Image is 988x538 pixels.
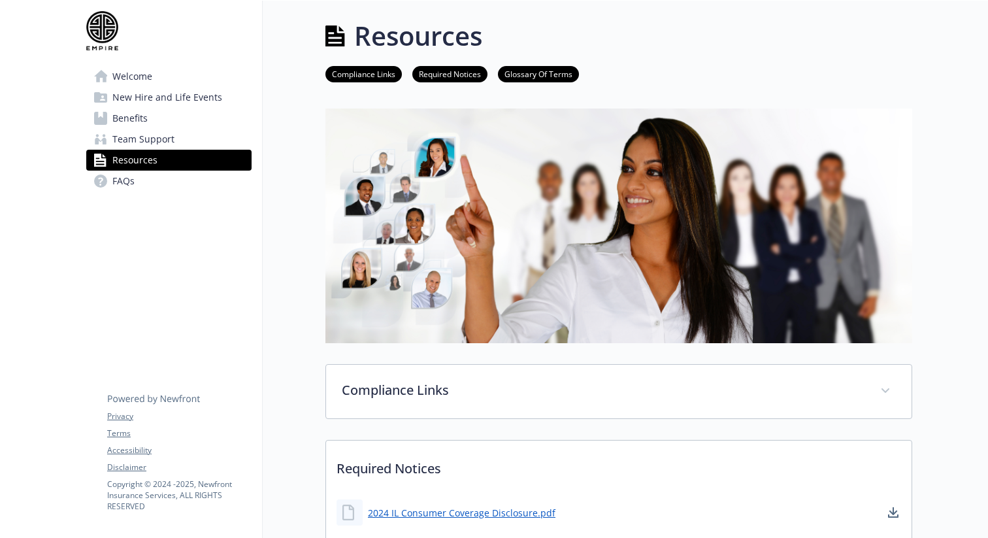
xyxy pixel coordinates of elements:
p: Copyright © 2024 - 2025 , Newfront Insurance Services, ALL RIGHTS RESERVED [107,479,251,512]
span: Team Support [112,129,174,150]
a: 2024 IL Consumer Coverage Disclosure.pdf [368,506,555,520]
a: Disclaimer [107,462,251,473]
p: Required Notices [326,441,912,489]
span: Benefits [112,108,148,129]
a: New Hire and Life Events [86,87,252,108]
span: Resources [112,150,157,171]
a: Team Support [86,129,252,150]
h1: Resources [354,16,482,56]
a: FAQs [86,171,252,192]
a: download document [885,505,901,520]
div: Compliance Links [326,365,912,418]
img: resources page banner [325,109,912,343]
a: Accessibility [107,445,251,456]
span: FAQs [112,171,135,192]
a: Terms [107,428,251,439]
a: Resources [86,150,252,171]
a: Privacy [107,411,251,422]
p: Compliance Links [342,380,865,400]
a: Compliance Links [325,67,402,80]
a: Glossary Of Terms [498,67,579,80]
a: Required Notices [412,67,487,80]
a: Welcome [86,66,252,87]
a: Benefits [86,108,252,129]
span: Welcome [112,66,152,87]
span: New Hire and Life Events [112,87,222,108]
